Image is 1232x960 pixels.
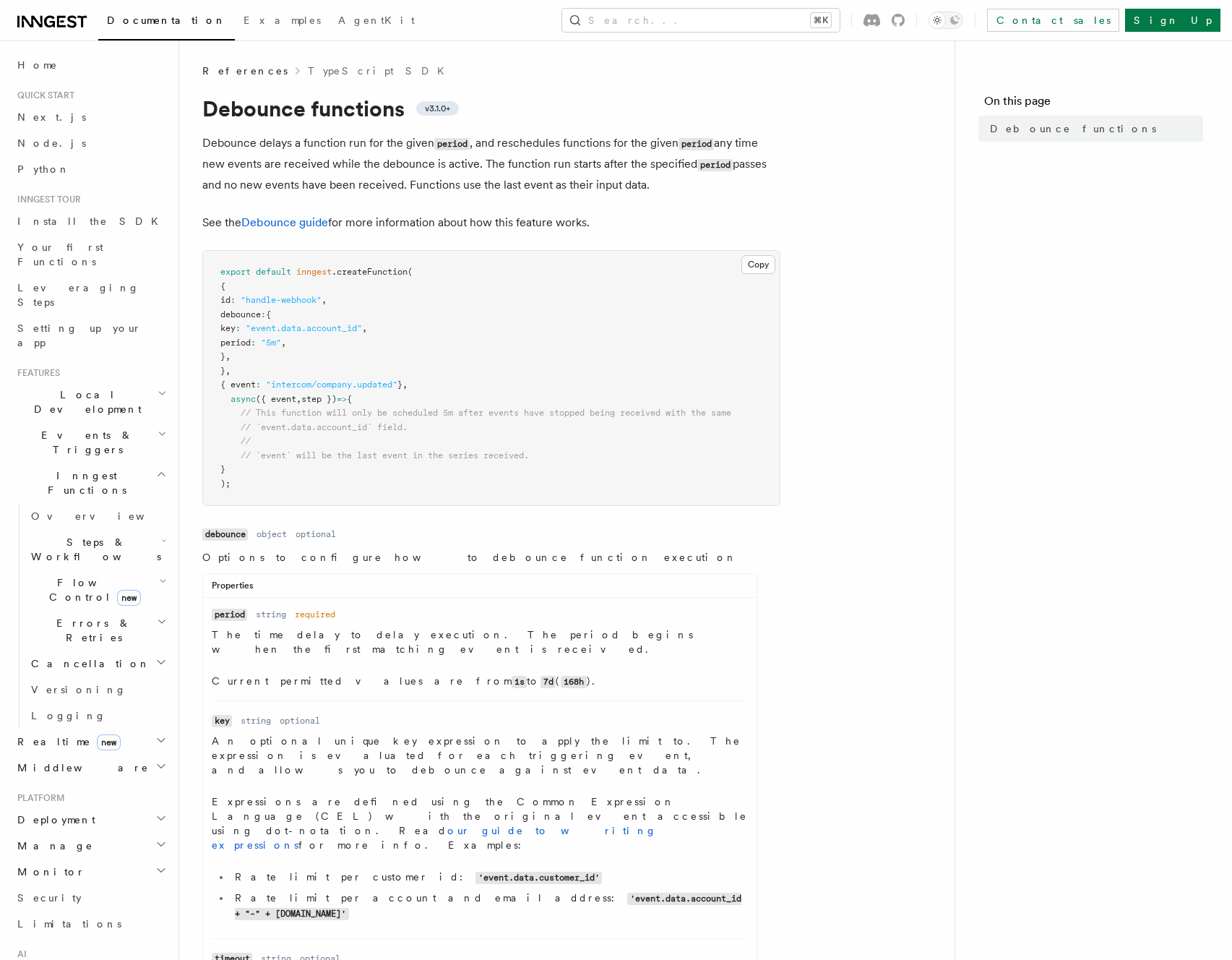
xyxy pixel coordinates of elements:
[12,503,170,729] div: Inngest Functions
[225,351,231,361] span: ,
[17,282,139,308] span: Leveraging Steps
[990,121,1156,136] span: Debounce functions
[107,14,226,26] span: Documentation
[811,13,831,27] kbd: ⌘K
[231,295,236,305] span: :
[562,9,840,32] button: Search...⌘K
[220,380,256,390] span: { event
[17,322,142,348] span: Setting up your app
[31,510,180,522] span: Overview
[425,103,450,114] span: v3.1.0+
[561,676,586,688] code: 168h
[12,734,121,749] span: Realtime
[12,760,149,775] span: Middleware
[25,570,170,610] button: Flow Controlnew
[12,948,27,960] span: AI
[12,104,170,130] a: Next.js
[301,394,337,404] span: step })
[12,839,93,853] span: Manage
[741,255,775,274] button: Copy
[12,387,158,416] span: Local Development
[256,609,286,620] dd: string
[280,715,320,727] dd: optional
[212,674,748,689] p: Current permitted values are from to ( ).
[25,503,170,529] a: Overview
[17,241,103,267] span: Your first Functions
[98,4,235,40] a: Documentation
[202,550,757,565] p: Options to configure how to debounce function execution
[12,194,81,205] span: Inngest tour
[25,677,170,703] a: Versioning
[12,422,170,463] button: Events & Triggers
[296,394,301,404] span: ,
[512,676,527,688] code: 1s
[25,616,157,645] span: Errors & Retries
[17,137,86,149] span: Node.js
[397,380,402,390] span: }
[17,918,121,930] span: Limitations
[212,627,748,656] p: The time delay to delay execution. The period begins when the first matching event is received.
[220,338,251,348] span: period
[17,215,167,227] span: Install the SDK
[337,394,347,404] span: =>
[241,715,271,727] dd: string
[12,865,85,879] span: Monitor
[475,872,602,884] code: 'event.data.customer_id'
[212,794,748,852] p: Expressions are defined using the Common Expression Language (CEL) with the original event access...
[220,479,231,489] span: );
[236,323,241,333] span: :
[12,463,170,503] button: Inngest Functions
[984,93,1203,116] h4: On this page
[256,394,296,404] span: ({ event
[362,323,367,333] span: ,
[246,323,362,333] span: "event.data.account_id"
[25,703,170,729] a: Logging
[241,450,529,460] span: // `event` will be the last event in the series received.
[220,464,225,474] span: }
[202,95,780,121] h1: Debounce functions
[25,535,161,564] span: Steps & Workflows
[12,807,170,833] button: Deployment
[12,52,170,78] a: Home
[296,528,336,540] dd: optional
[12,859,170,885] button: Monitor
[241,408,731,418] span: // This function will only be scheduled 5m after events have stopped being received with the same
[220,323,236,333] span: key
[251,338,256,348] span: :
[220,267,251,277] span: export
[256,267,291,277] span: default
[231,891,748,921] li: Rate limit per account and email address:
[257,528,287,540] dd: object
[203,580,757,598] div: Properties
[12,833,170,859] button: Manage
[402,380,408,390] span: ,
[984,116,1203,142] a: Debounce functions
[241,436,251,446] span: //
[322,295,327,305] span: ,
[12,208,170,234] a: Install the SDK
[220,309,261,320] span: debounce
[31,684,126,695] span: Versioning
[12,90,74,101] span: Quick start
[12,468,156,497] span: Inngest Functions
[17,111,86,123] span: Next.js
[679,138,714,150] code: period
[12,755,170,781] button: Middleware
[295,609,335,620] dd: required
[12,382,170,422] button: Local Development
[220,281,225,291] span: {
[347,394,352,404] span: {
[281,338,286,348] span: ,
[244,14,321,26] span: Examples
[12,275,170,315] a: Leveraging Steps
[266,309,271,320] span: {
[202,528,248,541] code: debounce
[202,64,288,78] span: References
[202,213,780,233] p: See the for more information about how this feature works.
[12,156,170,182] a: Python
[987,9,1119,32] a: Contact sales
[12,911,170,937] a: Limitations
[266,380,397,390] span: "intercom/company.updated"
[117,590,141,606] span: new
[1125,9,1220,32] a: Sign Up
